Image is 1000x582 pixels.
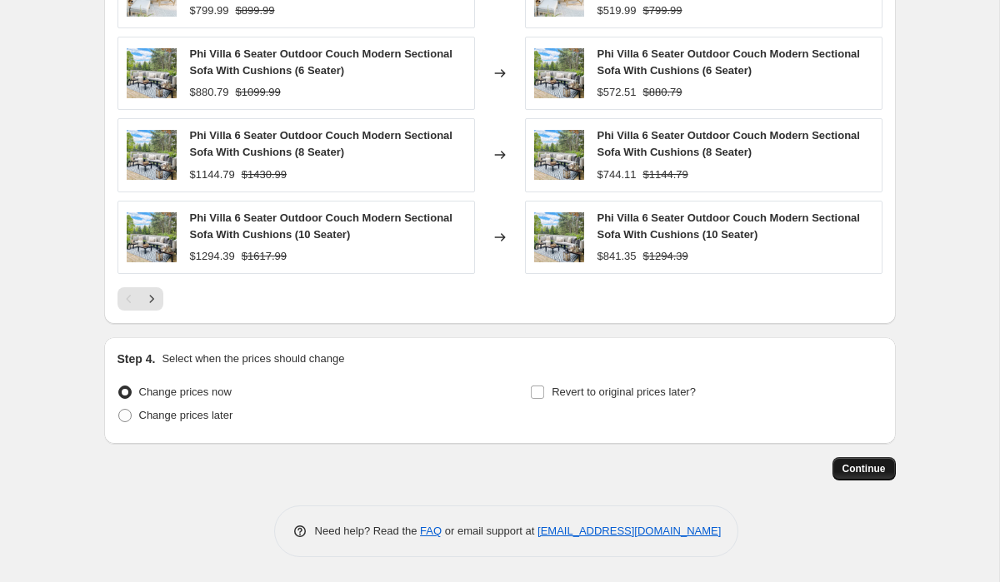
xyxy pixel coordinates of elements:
strike: $1294.39 [643,248,688,265]
div: $1144.79 [190,167,235,183]
span: Phi Villa 6 Seater Outdoor Couch Modern Sectional Sofa With Cushions (6 Seater) [597,47,860,77]
span: Continue [842,462,886,475]
h2: Step 4. [117,351,156,367]
button: Next [140,287,163,311]
a: [EMAIL_ADDRESS][DOMAIN_NAME] [537,525,721,537]
strike: $880.79 [643,84,682,101]
img: PHIVILLA-Outdoor-6-Piece-Patio-Iron-Frame-Sectional-Sofa-Conversation-Set-1_80x.jpg [127,130,177,180]
div: $880.79 [190,84,229,101]
span: Phi Villa 6 Seater Outdoor Couch Modern Sectional Sofa With Cushions (6 Seater) [190,47,452,77]
div: $799.99 [190,2,229,19]
strike: $799.99 [643,2,682,19]
img: PHIVILLA-Outdoor-6-Piece-Patio-Iron-Frame-Sectional-Sofa-Conversation-Set-1_80x.jpg [534,130,584,180]
span: Need help? Read the [315,525,421,537]
span: or email support at [442,525,537,537]
strike: $1617.99 [242,248,287,265]
img: PHIVILLA-Outdoor-6-Piece-Patio-Iron-Frame-Sectional-Sofa-Conversation-Set-1_80x.jpg [127,212,177,262]
img: PHIVILLA-Outdoor-6-Piece-Patio-Iron-Frame-Sectional-Sofa-Conversation-Set-1_80x.jpg [534,48,584,98]
span: Phi Villa 6 Seater Outdoor Couch Modern Sectional Sofa With Cushions (8 Seater) [190,129,452,158]
span: Phi Villa 6 Seater Outdoor Couch Modern Sectional Sofa With Cushions (10 Seater) [190,211,452,241]
span: Change prices now [139,386,232,398]
div: $744.11 [597,167,637,183]
div: $519.99 [597,2,637,19]
span: Revert to original prices later? [552,386,696,398]
strike: $1430.99 [242,167,287,183]
div: $1294.39 [190,248,235,265]
p: Select when the prices should change [162,351,344,367]
span: Phi Villa 6 Seater Outdoor Couch Modern Sectional Sofa With Cushions (10 Seater) [597,211,860,241]
span: Phi Villa 6 Seater Outdoor Couch Modern Sectional Sofa With Cushions (8 Seater) [597,129,860,158]
button: Continue [832,457,896,480]
strike: $899.99 [236,2,275,19]
strike: $1099.99 [236,84,281,101]
span: Change prices later [139,409,233,421]
div: $572.51 [597,84,637,101]
img: PHIVILLA-Outdoor-6-Piece-Patio-Iron-Frame-Sectional-Sofa-Conversation-Set-1_80x.jpg [127,48,177,98]
a: FAQ [420,525,442,537]
nav: Pagination [117,287,163,311]
div: $841.35 [597,248,637,265]
img: PHIVILLA-Outdoor-6-Piece-Patio-Iron-Frame-Sectional-Sofa-Conversation-Set-1_80x.jpg [534,212,584,262]
strike: $1144.79 [643,167,688,183]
